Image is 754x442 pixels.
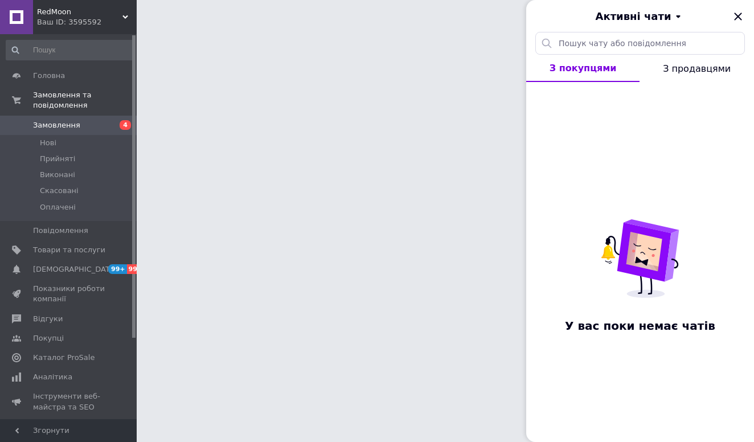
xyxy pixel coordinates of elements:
[731,10,745,23] button: Закрити
[33,226,88,236] span: Повідомлення
[663,63,731,74] span: З продавцями
[37,7,122,17] span: RedMoon
[558,9,722,24] button: Активні чати
[40,170,75,180] span: Виконані
[33,314,63,324] span: Відгуки
[33,353,95,363] span: Каталог ProSale
[40,138,56,148] span: Нові
[120,120,131,130] span: 4
[535,32,745,55] input: Пошук чату або повідомлення
[595,9,671,24] span: Активні чати
[40,202,76,212] span: Оплачені
[33,264,117,275] span: [DEMOGRAPHIC_DATA]
[6,40,134,60] input: Пошук
[33,391,105,412] span: Інструменти веб-майстра та SEO
[526,55,640,82] button: З покупцями
[127,264,146,274] span: 99+
[33,245,105,255] span: Товари та послуги
[33,90,137,110] span: Замовлення та повідомлення
[33,372,72,382] span: Аналітика
[33,120,80,130] span: Замовлення
[640,55,754,82] button: З продавцями
[33,71,65,81] span: Головна
[108,264,127,274] span: 99+
[550,63,617,73] span: З покупцями
[33,284,105,304] span: Показники роботи компанії
[37,17,137,27] div: Ваш ID: 3595592
[40,186,79,196] span: Скасовані
[33,333,64,343] span: Покупці
[565,319,715,333] span: У вас поки немає чатів
[40,154,75,164] span: Прийняті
